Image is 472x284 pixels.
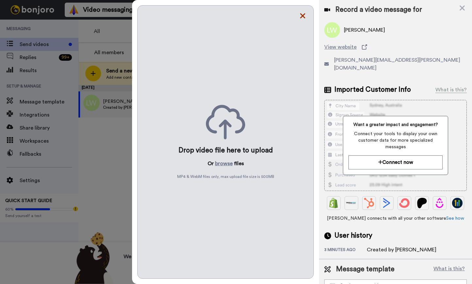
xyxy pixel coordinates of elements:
span: MP4 & WebM files only, max upload file size is 500 MB [177,174,274,179]
button: What is this? [431,264,467,274]
span: Message template [336,264,395,274]
img: Hubspot [364,198,374,208]
img: GoHighLevel [452,198,463,208]
img: Ontraport [346,198,357,208]
span: View website [324,43,357,51]
span: Connect your tools to display your own customer data for more specialized messages [348,131,442,150]
span: User history [334,231,372,241]
span: Want a greater impact and engagement? [348,121,442,128]
img: ActiveCampaign [381,198,392,208]
div: Created by [PERSON_NAME] [367,246,436,254]
button: browse [215,160,233,167]
span: [PERSON_NAME] connects with all your other software [324,215,467,222]
span: [PERSON_NAME][EMAIL_ADDRESS][PERSON_NAME][DOMAIN_NAME] [334,56,467,72]
img: Drip [434,198,445,208]
a: View website [324,43,467,51]
img: Patreon [417,198,427,208]
a: See how [446,216,464,221]
span: Imported Customer Info [334,85,411,95]
img: Shopify [329,198,339,208]
img: ConvertKit [399,198,410,208]
div: What is this? [435,86,467,94]
button: Connect now [348,155,442,169]
div: 3 minutes ago [324,247,367,254]
p: Or files [208,160,244,167]
div: Drop video file here to upload [178,146,273,155]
